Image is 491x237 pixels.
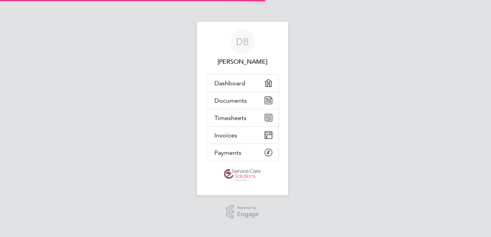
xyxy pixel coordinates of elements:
[207,74,279,91] a: Dashboard
[214,132,237,139] span: Invoices
[214,149,241,156] span: Payments
[206,57,279,66] span: Dene Blades
[207,127,279,144] a: Invoices
[206,169,279,181] a: Go to home page
[214,97,247,104] span: Documents
[206,29,279,66] a: DB[PERSON_NAME]
[207,92,279,109] a: Documents
[207,109,279,126] a: Timesheets
[226,205,259,219] a: Powered byEngage
[207,144,279,161] a: Payments
[236,37,249,47] span: DB
[214,114,246,122] span: Timesheets
[214,80,245,87] span: Dashboard
[224,169,260,181] img: servicecare-logo-retina.png
[197,22,288,195] nav: Main navigation
[237,205,259,211] span: Powered by
[237,211,259,218] span: Engage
